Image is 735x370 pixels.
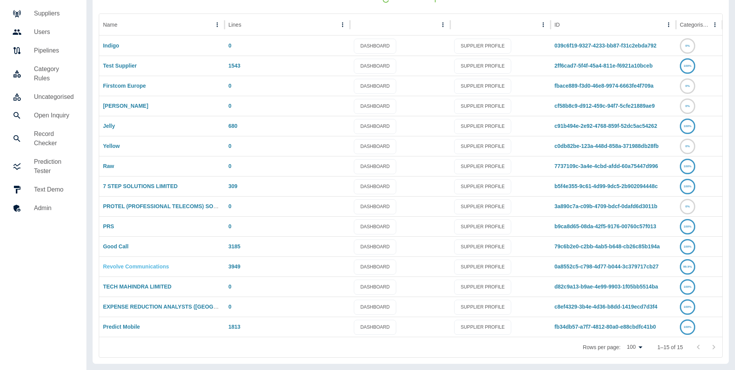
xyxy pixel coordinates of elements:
[685,84,690,88] text: 0%
[554,324,656,330] a: fb34db57-a7f7-4812-80a0-e88cbdfc41b0
[354,99,396,114] a: DASHBOARD
[454,139,511,154] a: SUPPLIER PROFILE
[454,119,511,134] a: SUPPLIER PROFILE
[103,22,117,28] div: Name
[103,83,146,89] a: Firstcom Europe
[684,285,691,289] text: 100%
[34,204,74,213] h5: Admin
[103,103,148,109] a: [PERSON_NAME]
[34,27,74,37] h5: Users
[228,123,237,129] a: 680
[354,59,396,74] a: DASHBOARD
[34,92,74,102] h5: Uncategorised
[710,19,720,30] button: Categorised column menu
[454,219,511,234] a: SUPPLIER PROFILE
[454,199,511,214] a: SUPPLIER PROFILE
[6,153,80,180] a: Prediction Tester
[454,300,511,315] a: SUPPLIER PROFILE
[228,263,240,270] a: 3949
[103,63,137,69] a: Test Supplier
[554,243,660,249] a: 79c6b2e0-c2bb-4ab5-b648-cb26c85b194a
[354,239,396,255] a: DASHBOARD
[228,103,231,109] a: 0
[228,22,241,28] div: Lines
[454,79,511,94] a: SUPPLIER PROFILE
[684,325,691,329] text: 100%
[354,39,396,54] a: DASHBOARD
[103,123,115,129] a: Jelly
[680,203,695,209] a: 0%
[554,283,658,290] a: d82c9a13-b9ae-4e99-9903-1f05bb5514ba
[103,243,128,249] a: Good Call
[454,39,511,54] a: SUPPLIER PROFILE
[228,243,240,249] a: 3185
[680,83,695,89] a: 0%
[685,44,690,48] text: 0%
[354,320,396,335] a: DASHBOARD
[680,263,695,270] a: 99.9%
[684,305,691,309] text: 100%
[354,79,396,94] a: DASHBOARD
[680,304,695,310] a: 100%
[228,203,231,209] a: 0
[354,159,396,174] a: DASHBOARD
[554,304,657,310] a: c8ef4329-3b4e-4d36-b8dd-1419ecd7d3f4
[554,103,655,109] a: cf58b8c9-d912-459c-94f7-5cfe21889ae9
[554,143,659,149] a: c0db82be-123a-448d-858a-371988db28fb
[680,123,695,129] a: 100%
[454,280,511,295] a: SUPPLIER PROFILE
[103,183,177,189] a: 7 STEP SOLUTIONS LIMITED
[554,203,657,209] a: 3a890c7a-c09b-4709-bdcf-0dafd6d3011b
[34,129,74,148] h5: Record Checker
[103,263,169,270] a: Revolve Communications
[228,183,237,189] a: 309
[554,63,652,69] a: 2ff6cad7-5f4f-45a4-811e-f6921a10bceb
[684,124,691,128] text: 100%
[228,163,231,169] a: 0
[337,19,348,30] button: Lines column menu
[680,103,695,109] a: 0%
[680,163,695,169] a: 100%
[680,63,695,69] a: 100%
[554,42,657,49] a: 039c6f19-9327-4233-bb87-f31c2ebda792
[103,143,120,149] a: Yellow
[354,260,396,275] a: DASHBOARD
[228,324,240,330] a: 1813
[680,143,695,149] a: 0%
[454,159,511,174] a: SUPPLIER PROFILE
[354,219,396,234] a: DASHBOARD
[684,165,691,168] text: 100%
[438,19,448,30] button: column menu
[34,64,74,83] h5: Category Rules
[354,300,396,315] a: DASHBOARD
[680,22,709,28] div: Categorised
[554,263,659,270] a: 0a8552c5-c798-4d77-b044-3c379717cb27
[680,223,695,229] a: 100%
[684,225,691,228] text: 100%
[103,203,260,209] a: PROTEL (PROFESSIONAL TELECOMS) SOLUTIONS LIMITED
[684,185,691,188] text: 100%
[354,179,396,194] a: DASHBOARD
[228,283,231,290] a: 0
[685,104,690,108] text: 0%
[34,9,74,18] h5: Suppliers
[663,19,674,30] button: ID column menu
[680,183,695,189] a: 100%
[554,223,656,229] a: b9ca8d65-08da-42f5-9176-00760c57f013
[454,179,511,194] a: SUPPLIER PROFILE
[6,23,80,41] a: Users
[228,304,231,310] a: 0
[680,243,695,249] a: 100%
[684,245,691,248] text: 100%
[228,143,231,149] a: 0
[454,99,511,114] a: SUPPLIER PROFILE
[680,324,695,330] a: 100%
[103,283,172,290] a: TECH MAHINDRA LIMITED
[103,163,114,169] a: Raw
[354,199,396,214] a: DASHBOARD
[454,59,511,74] a: SUPPLIER PROFILE
[212,19,223,30] button: Name column menu
[685,205,690,208] text: 0%
[34,46,74,55] h5: Pipelines
[103,42,119,49] a: Indigo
